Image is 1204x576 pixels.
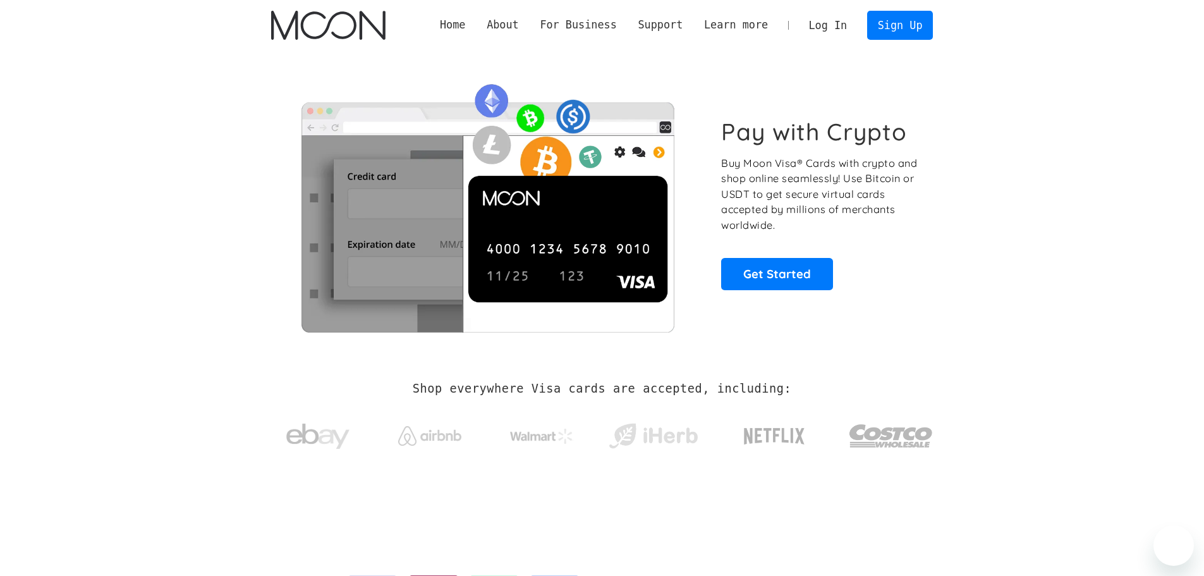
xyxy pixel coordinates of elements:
img: Moon Cards let you spend your crypto anywhere Visa is accepted. [271,75,704,332]
img: Costco [849,412,933,460]
h2: Shop everywhere Visa cards are accepted, including: [413,382,791,396]
div: About [476,17,529,33]
a: Netflix [718,408,831,458]
a: ebay [271,404,365,463]
a: Walmart [494,416,588,450]
a: Sign Up [867,11,933,39]
div: Support [638,17,683,33]
p: Buy Moon Visa® Cards with crypto and shop online seamlessly! Use Bitcoin or USDT to get secure vi... [721,156,919,233]
img: Moon Logo [271,11,386,40]
a: Log In [798,11,858,39]
div: Learn more [704,17,768,33]
img: iHerb [606,420,700,453]
div: Support [628,17,693,33]
div: For Business [530,17,628,33]
img: Netflix [743,420,806,452]
a: iHerb [606,407,700,459]
a: home [271,11,386,40]
div: For Business [540,17,616,33]
img: Walmart [510,429,573,444]
div: About [487,17,519,33]
a: Airbnb [382,414,477,452]
img: ebay [286,417,350,457]
div: Learn more [693,17,779,33]
img: Airbnb [398,426,461,446]
a: Costco [849,400,933,466]
a: Home [429,17,476,33]
h1: Pay with Crypto [721,118,907,146]
iframe: Button to launch messaging window [1153,525,1194,566]
a: Get Started [721,258,833,290]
